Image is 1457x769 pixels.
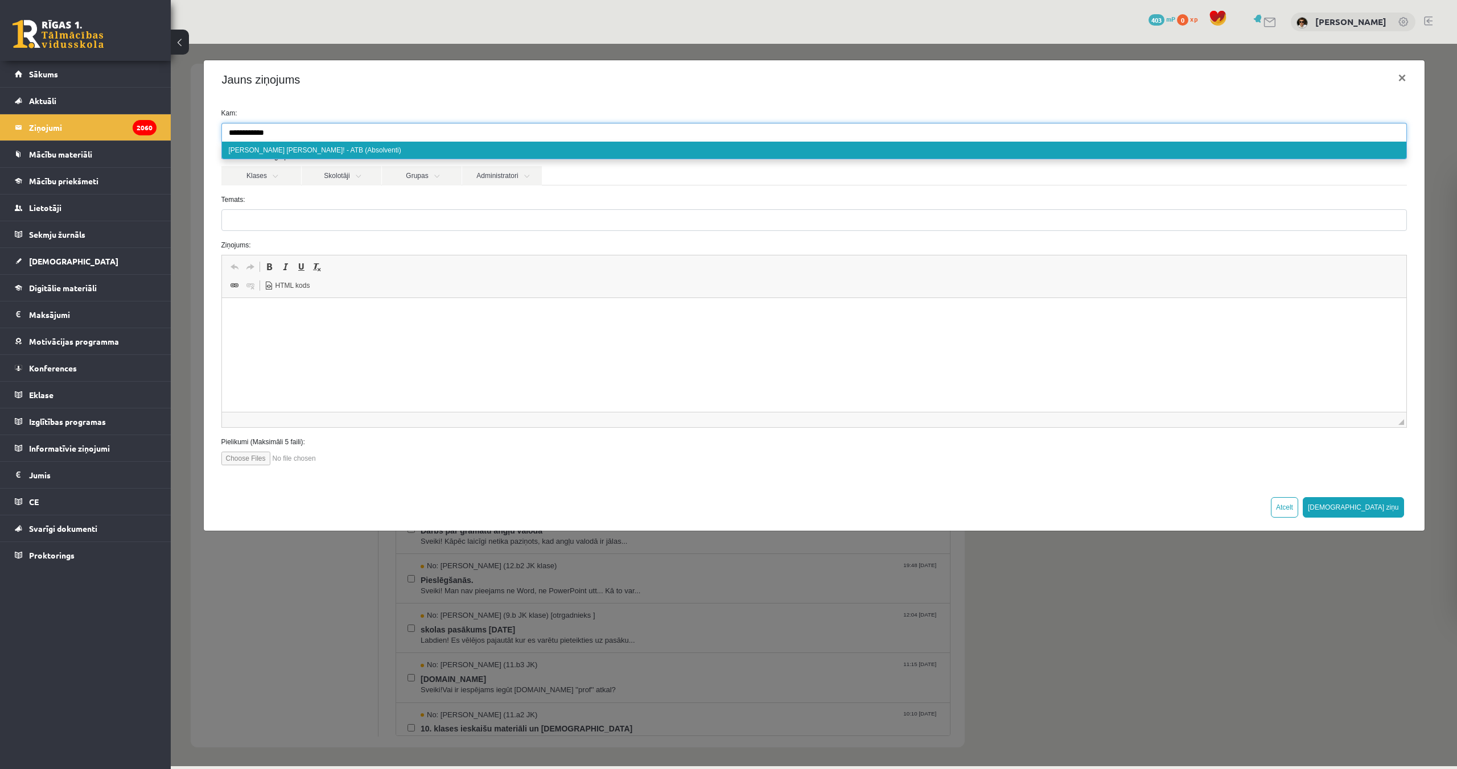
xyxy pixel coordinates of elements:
span: 0 [1177,14,1188,26]
span: Digitālie materiāli [29,283,97,293]
span: xp [1190,14,1197,23]
a: Mācību materiāli [15,141,157,167]
span: Konferences [29,363,77,373]
a: Mācību priekšmeti [15,168,157,194]
label: Ziņojums: [42,196,1245,206]
a: Aktuāli [15,88,157,114]
a: Ziņojumi2060 [15,114,157,140]
span: Sākums [29,69,58,79]
label: Kam: [42,64,1245,75]
a: Saite (⌘+K) [56,234,72,249]
span: CE [29,497,39,507]
span: 403 [1149,14,1164,26]
a: Administratori [291,122,371,142]
img: Ivo Čapiņš [1297,17,1308,28]
h4: Jauns ziņojums [51,27,130,44]
a: Maksājumi [15,301,157,328]
a: Konferences [15,355,157,381]
span: Proktorings [29,550,75,560]
a: Atcelt (⌘+Z) [56,216,72,230]
a: Sākums [15,61,157,87]
i: 2060 [133,120,157,135]
button: [DEMOGRAPHIC_DATA] ziņu [1132,453,1233,474]
a: [DEMOGRAPHIC_DATA] [15,248,157,274]
a: Slīpraksts (⌘+I) [106,216,122,230]
span: Jumis [29,470,51,480]
span: Svarīgi dokumenti [29,523,97,534]
legend: Ziņojumi [29,114,157,140]
span: [DEMOGRAPHIC_DATA] [29,256,118,266]
span: Motivācijas programma [29,336,119,346]
span: mP [1166,14,1175,23]
button: Atcelt [1100,453,1127,474]
iframe: Bagātinātā teksta redaktors, wiswyg-editor-47024774628300-1756995303-847 [51,254,1236,368]
a: 403 mP [1149,14,1175,23]
a: Rīgas 1. Tālmācības vidusskola [13,20,104,48]
a: Atsaistīt [72,234,88,249]
span: Mācību materiāli [29,149,92,159]
span: Lietotāji [29,202,61,213]
a: Skolotāji [131,122,211,142]
a: Izglītības programas [15,408,157,435]
a: 0 xp [1177,14,1203,23]
span: Mācību priekšmeti [29,176,98,186]
a: Motivācijas programma [15,328,157,354]
span: Mērogot [1228,375,1233,381]
span: Izglītības programas [29,416,106,427]
span: Eklase [29,390,53,400]
label: Izvēlies adresātu grupas: [42,108,1245,118]
li: [PERSON_NAME] [PERSON_NAME]! - ATB (Absolventi) [51,98,1236,115]
a: Grupas [211,122,291,142]
a: Sekmju žurnāls [15,221,157,247]
a: Atkārtot (⌘+Y) [72,216,88,230]
a: Pasvītrojums (⌘+U) [122,216,138,230]
label: Temats: [42,151,1245,161]
a: Jumis [15,462,157,488]
a: Treknraksts (⌘+B) [90,216,106,230]
a: Informatīvie ziņojumi [15,435,157,461]
a: Eklase [15,382,157,408]
a: HTML kods [90,234,143,249]
span: Sekmju žurnāls [29,229,85,239]
span: Aktuāli [29,96,56,106]
a: [PERSON_NAME] [1315,16,1386,27]
label: Pielikumi (Maksimāli 5 faili): [42,393,1245,403]
a: Digitālie materiāli [15,275,157,301]
legend: Maksājumi [29,301,157,328]
a: Klases [51,122,130,142]
a: CE [15,489,157,515]
a: Proktorings [15,542,157,568]
span: Informatīvie ziņojumi [29,443,110,453]
button: × [1218,18,1244,50]
a: Noņemt stilus [138,216,154,230]
a: Svarīgi dokumenti [15,515,157,541]
span: HTML kods [103,237,139,247]
a: Lietotāji [15,195,157,221]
